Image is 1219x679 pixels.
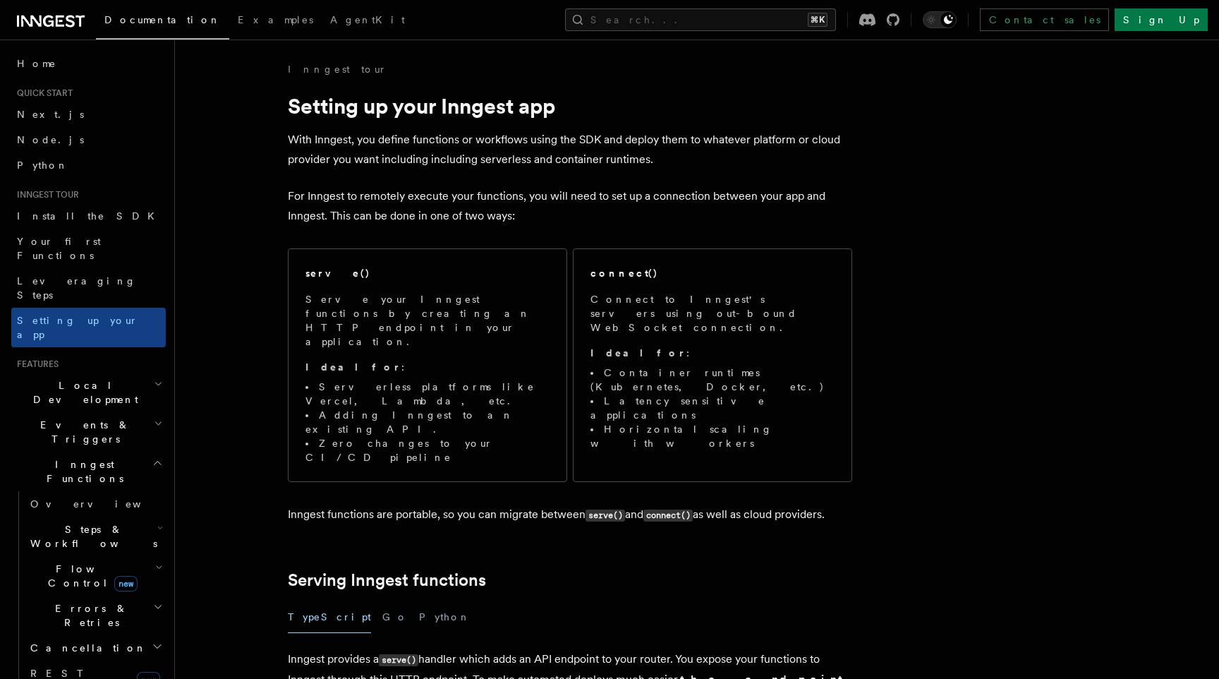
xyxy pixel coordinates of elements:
[30,498,176,510] span: Overview
[11,308,166,347] a: Setting up your app
[25,491,166,517] a: Overview
[305,360,550,374] p: :
[229,4,322,38] a: Examples
[11,102,166,127] a: Next.js
[11,457,152,486] span: Inngest Functions
[17,275,136,301] span: Leveraging Steps
[590,394,835,422] li: Latency sensitive applications
[11,452,166,491] button: Inngest Functions
[305,361,401,373] strong: Ideal for
[573,248,852,482] a: connect()Connect to Inngest's servers using out-bound WebSocket connection.Ideal for:Container ru...
[590,422,835,450] li: Horizontal scaling with workers
[565,8,836,31] button: Search...⌘K
[25,522,157,551] span: Steps & Workflows
[11,412,166,452] button: Events & Triggers
[288,186,852,226] p: For Inngest to remotely execute your functions, you will need to set up a connection between your...
[11,127,166,152] a: Node.js
[980,8,1109,31] a: Contact sales
[25,641,147,655] span: Cancellation
[590,292,835,335] p: Connect to Inngest's servers using out-bound WebSocket connection.
[11,189,79,200] span: Inngest tour
[288,130,852,169] p: With Inngest, you define functions or workflows using the SDK and deploy them to whatever platfor...
[25,517,166,556] button: Steps & Workflows
[288,505,852,525] p: Inngest functions are portable, so you can migrate between and as well as cloud providers.
[590,346,835,360] p: :
[25,601,153,630] span: Errors & Retries
[11,378,154,407] span: Local Development
[17,210,163,222] span: Install the SDK
[322,4,413,38] a: AgentKit
[17,236,101,261] span: Your first Functions
[590,366,835,394] li: Container runtimes (Kubernetes, Docker, etc.)
[11,203,166,229] a: Install the SDK
[288,248,567,482] a: serve()Serve your Inngest functions by creating an HTTP endpoint in your application.Ideal for:Se...
[104,14,221,25] span: Documentation
[590,347,686,359] strong: Ideal for
[1115,8,1208,31] a: Sign Up
[288,601,371,633] button: TypeScript
[11,373,166,412] button: Local Development
[17,315,138,340] span: Setting up your app
[96,4,229,40] a: Documentation
[305,408,550,436] li: Adding Inngest to an existing API.
[590,266,658,280] h2: connect()
[808,13,827,27] kbd: ⌘K
[305,266,370,280] h2: serve()
[288,93,852,119] h1: Setting up your Inngest app
[11,51,166,76] a: Home
[25,562,155,590] span: Flow Control
[288,570,486,590] a: Serving Inngest functions
[419,601,471,633] button: Python
[923,11,957,28] button: Toggle dark mode
[238,14,313,25] span: Examples
[305,292,550,349] p: Serve your Inngest functions by creating an HTTP endpoint in your application.
[17,56,56,71] span: Home
[11,152,166,178] a: Python
[11,88,73,99] span: Quick start
[382,601,408,633] button: Go
[330,14,405,25] span: AgentKit
[643,510,693,522] code: connect()
[25,556,166,596] button: Flow Controlnew
[11,418,154,446] span: Events & Triggers
[25,596,166,635] button: Errors & Retries
[17,160,68,171] span: Python
[305,436,550,464] li: Zero changes to your CI/CD pipeline
[17,109,84,120] span: Next.js
[11,229,166,268] a: Your first Functions
[17,134,84,145] span: Node.js
[25,635,166,661] button: Cancellation
[379,654,418,666] code: serve()
[11,268,166,308] a: Leveraging Steps
[11,359,59,370] span: Features
[305,380,550,408] li: Serverless platforms like Vercel, Lambda, etc.
[114,576,138,591] span: new
[586,510,625,522] code: serve()
[288,62,387,76] a: Inngest tour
